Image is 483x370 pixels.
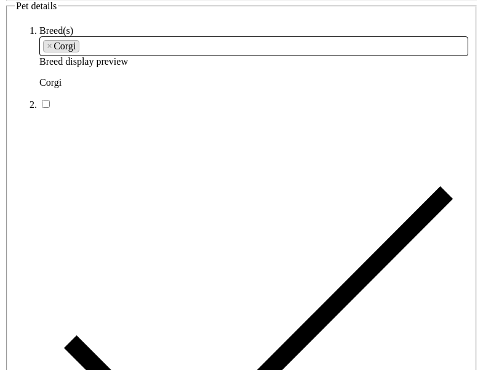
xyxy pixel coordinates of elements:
[47,41,52,52] span: ×
[39,25,468,88] li: Breed display preview
[43,40,79,52] li: Corgi
[39,77,468,88] p: Corgi
[16,1,57,11] span: Pet details
[39,25,73,36] label: Breed(s)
